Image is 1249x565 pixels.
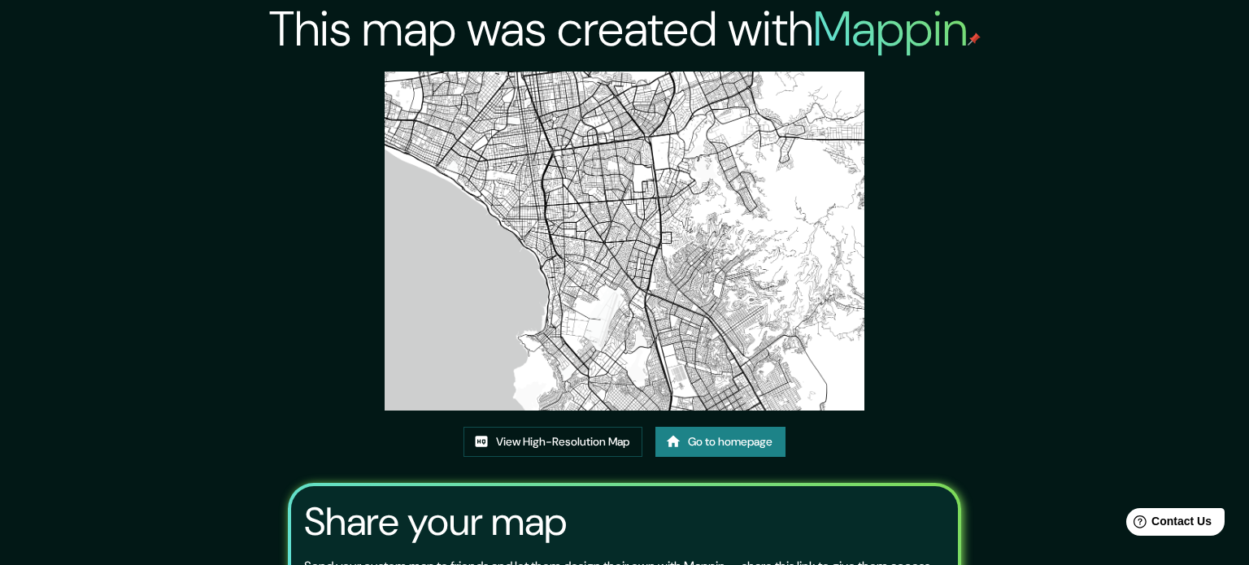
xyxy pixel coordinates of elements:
[463,427,642,457] a: View High-Resolution Map
[1104,502,1231,547] iframe: Help widget launcher
[304,499,567,545] h3: Share your map
[655,427,786,457] a: Go to homepage
[968,33,981,46] img: mappin-pin
[385,72,864,411] img: created-map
